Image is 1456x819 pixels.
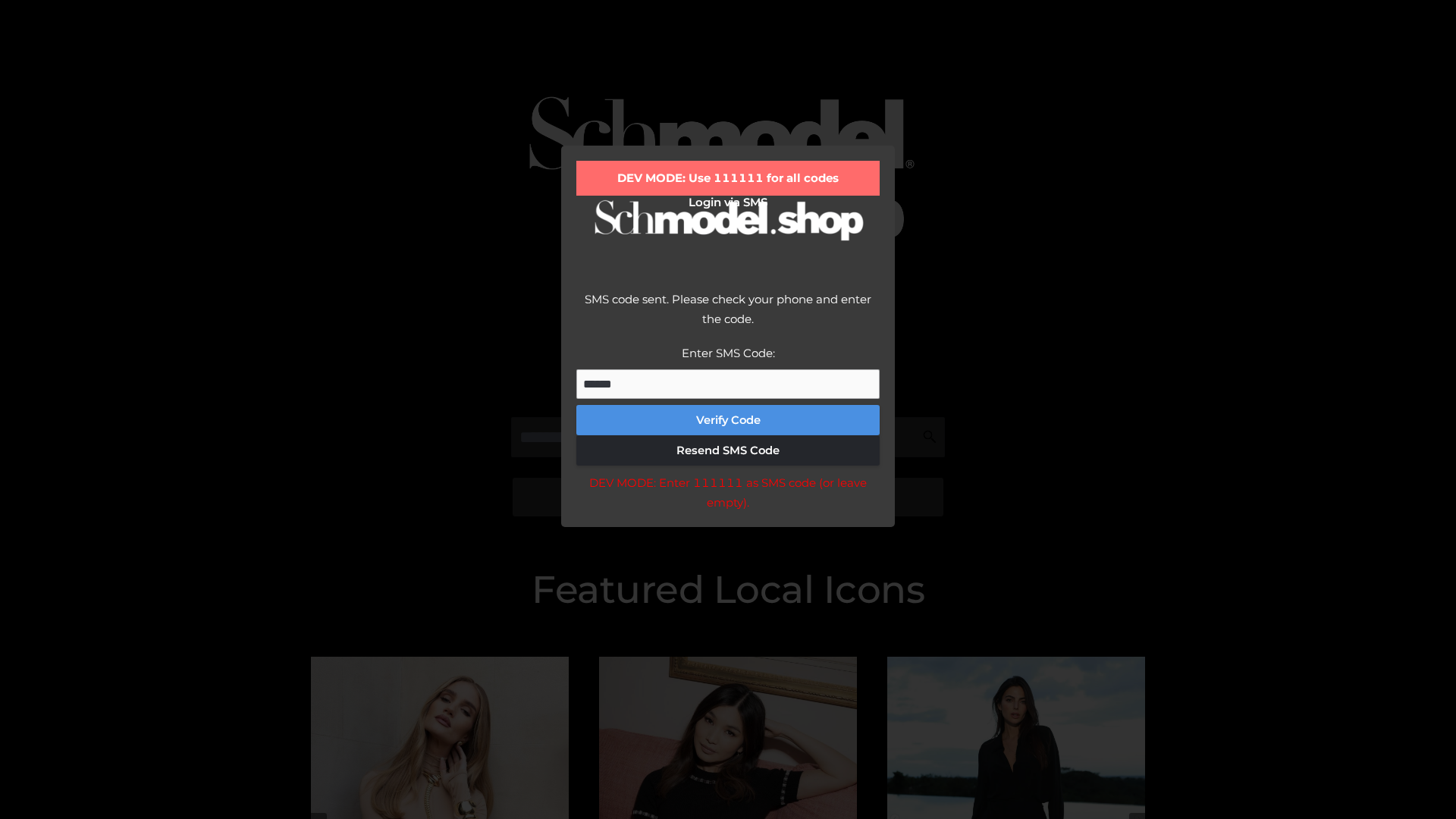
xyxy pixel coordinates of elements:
[576,473,880,512] div: DEV MODE: Enter 111111 as SMS code (or leave empty).
[576,435,880,466] button: Resend SMS Code
[576,405,880,435] button: Verify Code
[576,290,880,344] div: SMS code sent. Please check your phone and enter the code.
[576,161,880,196] div: DEV MODE: Use 111111 for all codes
[682,346,775,360] label: Enter SMS Code:
[576,196,880,209] h2: Login via SMS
